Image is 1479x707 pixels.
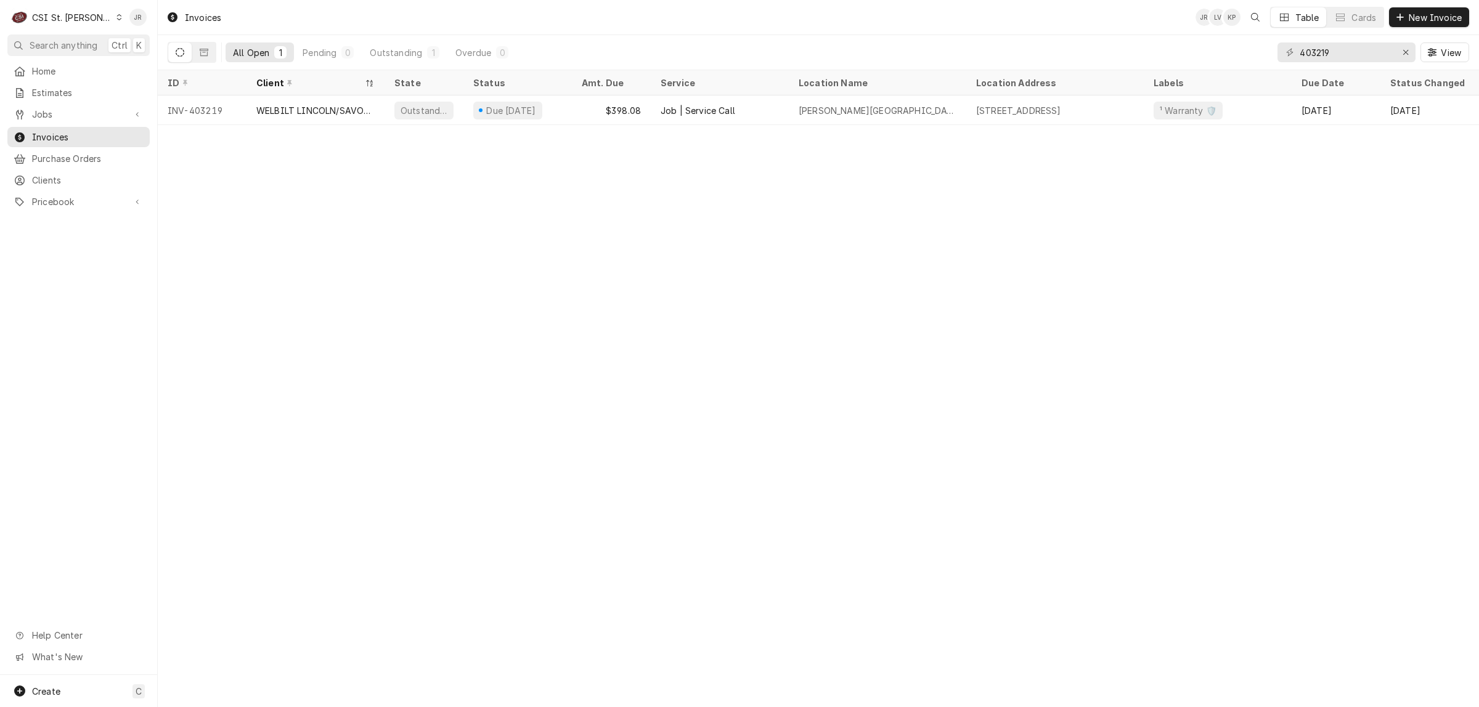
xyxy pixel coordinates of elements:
div: Lisa Vestal's Avatar [1209,9,1226,26]
a: Go to Jobs [7,104,150,124]
a: Purchase Orders [7,148,150,169]
div: Cards [1351,11,1376,24]
div: [STREET_ADDRESS] [976,104,1061,117]
div: Due [DATE] [485,104,537,117]
span: Invoices [32,131,144,143]
a: Go to Help Center [7,625,150,645]
span: Estimates [32,86,144,99]
div: [DATE] [1292,95,1380,125]
div: Jessica Rentfro's Avatar [1196,9,1213,26]
div: 1 [277,46,284,59]
span: What's New [32,650,142,663]
div: Status [473,76,560,89]
span: Help Center [32,629,142,642]
span: Clients [32,174,144,187]
div: Status Changed [1390,76,1469,89]
div: Outstanding [399,104,449,117]
div: JR [1196,9,1213,26]
a: Home [7,61,150,81]
span: Purchase Orders [32,152,144,165]
button: View [1420,42,1469,62]
span: Ctrl [112,39,128,52]
div: 0 [499,46,506,59]
span: Pricebook [32,195,125,208]
div: Table [1295,11,1319,24]
a: Clients [7,170,150,190]
div: $398.08 [572,95,651,125]
button: Search anythingCtrlK [7,34,150,56]
div: Overdue [455,46,491,59]
div: Outstanding [370,46,422,59]
div: Amt. Due [582,76,638,89]
button: Open search [1245,7,1265,27]
span: Search anything [30,39,97,52]
span: New Invoice [1406,11,1464,24]
a: Invoices [7,127,150,147]
input: Keyword search [1300,42,1392,62]
button: New Invoice [1389,7,1469,27]
div: All Open [233,46,269,59]
div: ¹ Warranty 🛡️ [1159,104,1218,117]
a: Go to Pricebook [7,192,150,212]
div: Labels [1154,76,1282,89]
div: Client [256,76,362,89]
span: C [136,685,142,698]
div: [PERSON_NAME][GEOGRAPHIC_DATA] [799,104,956,117]
div: ID [168,76,234,89]
div: C [11,9,28,26]
span: Create [32,686,60,697]
div: LV [1209,9,1226,26]
div: Due Date [1302,76,1368,89]
div: Jessica Rentfro's Avatar [129,9,147,26]
span: Jobs [32,108,125,121]
div: Location Address [976,76,1131,89]
a: Go to What's New [7,647,150,667]
div: State [394,76,454,89]
span: K [136,39,142,52]
div: CSI St. Louis's Avatar [11,9,28,26]
div: Kym Parson's Avatar [1223,9,1241,26]
div: 1 [430,46,437,59]
div: WELBILT LINCOLN/SAVORY/MERCO [256,104,375,117]
div: INV-403219 [158,95,246,125]
div: [DATE] [1380,95,1479,125]
div: CSI St. [PERSON_NAME] [32,11,112,24]
div: Location Name [799,76,954,89]
span: View [1438,46,1464,59]
div: JR [129,9,147,26]
button: Erase input [1396,42,1416,62]
div: Service [661,76,776,89]
div: Job | Service Call [661,104,735,117]
span: Home [32,65,144,78]
a: Estimates [7,83,150,103]
div: KP [1223,9,1241,26]
div: Pending [303,46,336,59]
div: 0 [344,46,351,59]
